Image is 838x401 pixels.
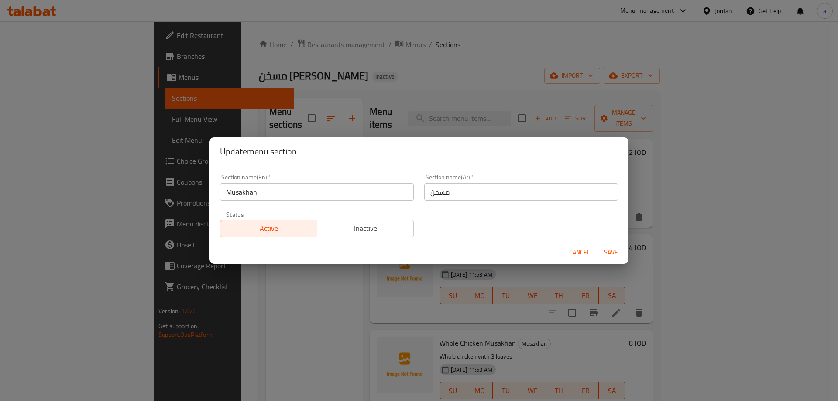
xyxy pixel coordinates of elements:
button: Cancel [566,244,594,260]
span: Cancel [569,247,590,258]
span: Active [224,222,314,235]
input: Please enter section name(en) [220,183,414,201]
input: Please enter section name(ar) [424,183,618,201]
button: Active [220,220,317,237]
h2: Update menu section [220,144,618,158]
span: Save [601,247,622,258]
button: Inactive [317,220,414,237]
button: Save [597,244,625,260]
span: Inactive [321,222,411,235]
